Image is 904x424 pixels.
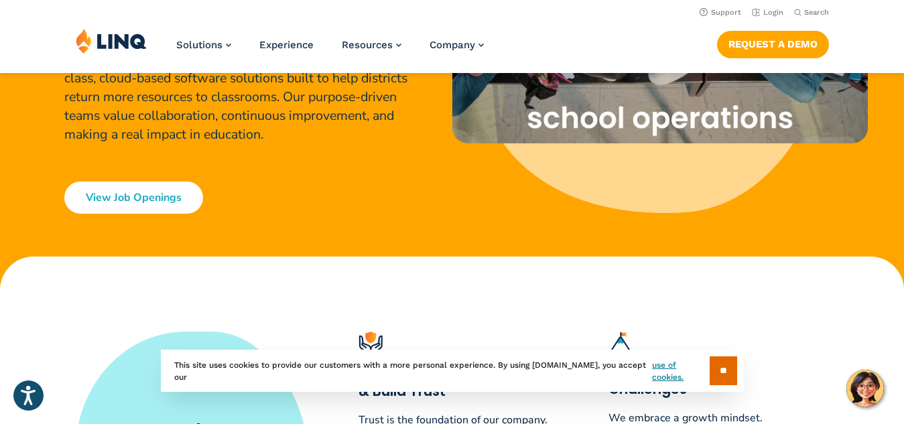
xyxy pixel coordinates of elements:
[430,39,484,51] a: Company
[342,39,401,51] a: Resources
[64,50,415,145] p: LINQ modernizes K-12 school operations with best-in-class, cloud-based software solutions built t...
[176,28,484,72] nav: Primary Navigation
[176,39,231,51] a: Solutions
[64,182,203,214] a: View Job Openings
[430,39,475,51] span: Company
[717,31,829,58] a: Request a Demo
[342,39,393,51] span: Resources
[794,7,829,17] button: Open Search Bar
[700,8,741,17] a: Support
[176,39,222,51] span: Solutions
[259,39,314,51] a: Experience
[804,8,829,17] span: Search
[717,28,829,58] nav: Button Navigation
[76,28,147,54] img: LINQ | K‑12 Software
[161,350,744,392] div: This site uses cookies to provide our customers with a more personal experience. By using [DOMAIN...
[846,370,884,407] button: Hello, have a question? Let’s chat.
[752,8,783,17] a: Login
[652,359,709,383] a: use of cookies.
